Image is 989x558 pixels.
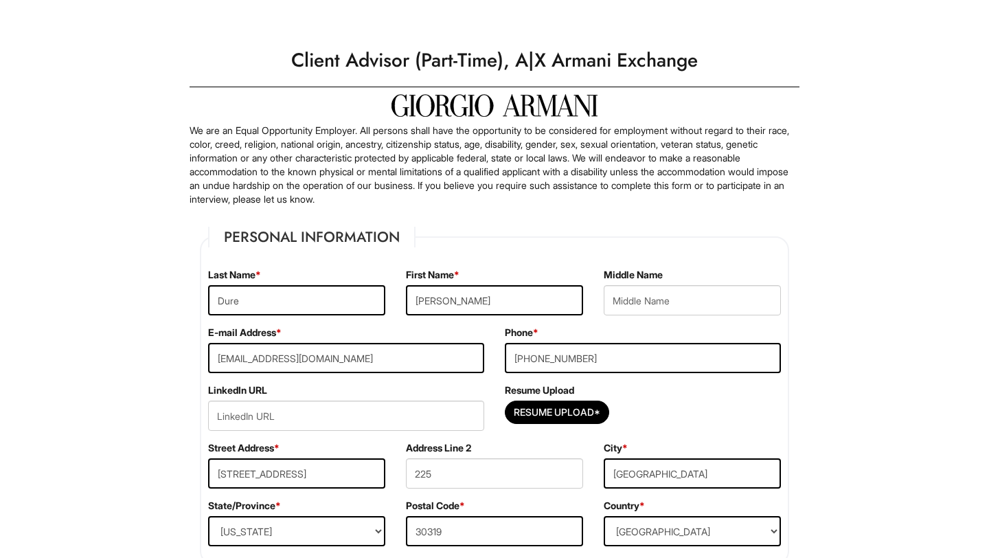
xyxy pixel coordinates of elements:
[208,326,282,339] label: E-mail Address
[208,227,416,247] legend: Personal Information
[604,268,663,282] label: Middle Name
[604,285,781,315] input: Middle Name
[208,343,484,373] input: E-mail Address
[604,441,628,455] label: City
[183,41,806,80] h1: Client Advisor (Part-Time), A|X Armani Exchange
[505,401,609,424] button: Resume Upload*Resume Upload*
[505,326,538,339] label: Phone
[505,383,574,397] label: Resume Upload
[406,285,583,315] input: First Name
[208,499,281,513] label: State/Province
[406,516,583,546] input: Postal Code
[190,124,799,206] p: We are an Equal Opportunity Employer. All persons shall have the opportunity to be considered for...
[208,401,484,431] input: LinkedIn URL
[604,499,645,513] label: Country
[406,441,471,455] label: Address Line 2
[208,516,385,546] select: State/Province
[406,268,459,282] label: First Name
[208,458,385,489] input: Street Address
[208,268,261,282] label: Last Name
[406,499,465,513] label: Postal Code
[391,94,598,117] img: Giorgio Armani
[604,516,781,546] select: Country
[505,343,781,373] input: Phone
[208,285,385,315] input: Last Name
[208,383,267,397] label: LinkedIn URL
[208,441,280,455] label: Street Address
[604,458,781,489] input: City
[406,458,583,489] input: Apt., Suite, Box, etc.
